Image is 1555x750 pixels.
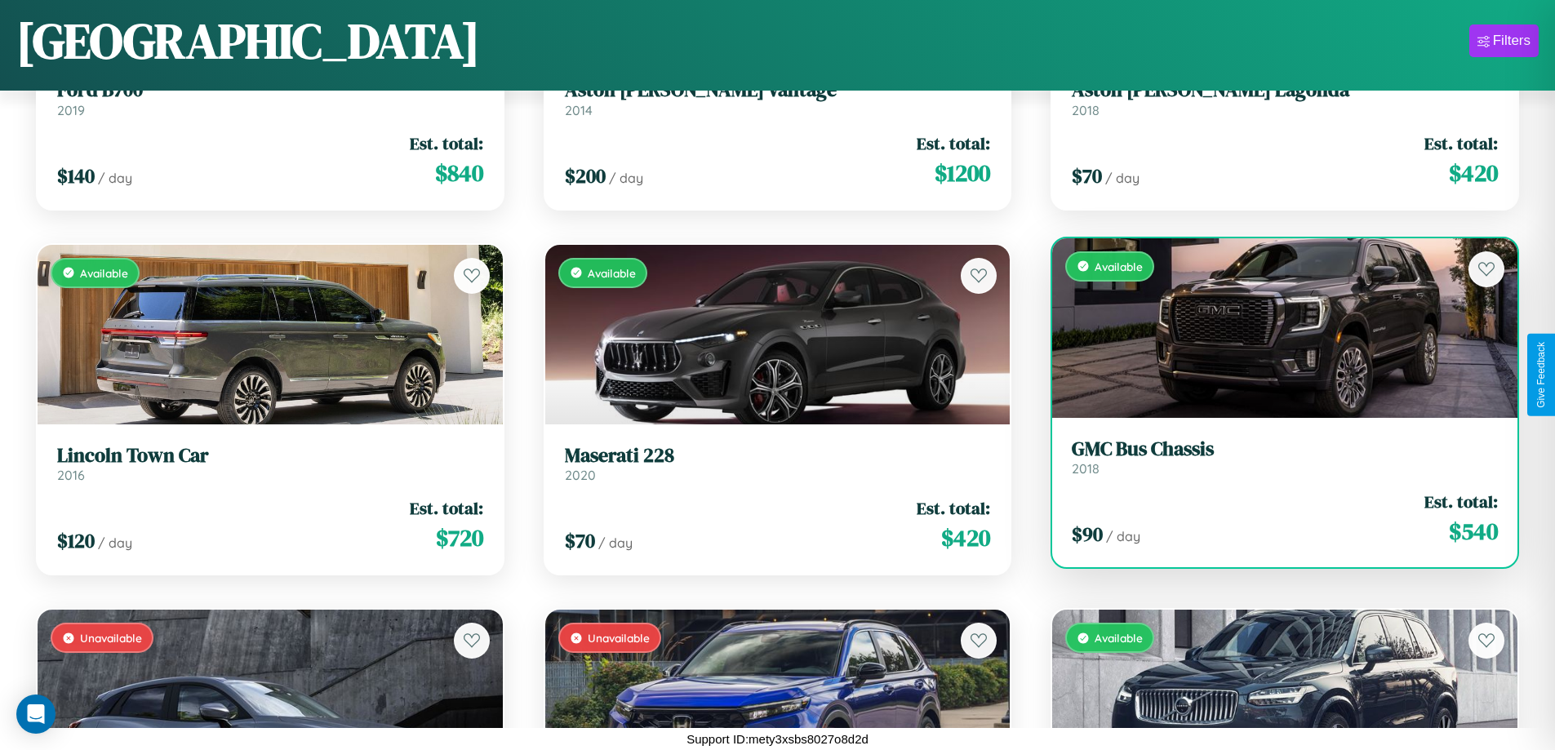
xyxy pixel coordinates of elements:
a: Aston [PERSON_NAME] Lagonda2018 [1072,78,1498,118]
span: / day [1105,170,1140,186]
span: / day [98,535,132,551]
span: Unavailable [588,631,650,645]
button: Filters [1469,24,1539,57]
span: Est. total: [1424,131,1498,155]
span: $ 70 [1072,162,1102,189]
div: Open Intercom Messenger [16,695,56,734]
span: 2019 [57,102,85,118]
span: $ 1200 [935,157,990,189]
span: 2018 [1072,102,1100,118]
a: GMC Bus Chassis2018 [1072,437,1498,477]
span: Available [1095,260,1143,273]
h3: Maserati 228 [565,444,991,468]
span: 2020 [565,467,596,483]
h3: Lincoln Town Car [57,444,483,468]
span: $ 90 [1072,521,1103,548]
h3: Aston [PERSON_NAME] Lagonda [1072,78,1498,102]
span: Est. total: [917,496,990,520]
span: Est. total: [410,496,483,520]
span: 2018 [1072,460,1100,477]
span: 2014 [565,102,593,118]
span: Est. total: [1424,490,1498,513]
a: Ford B7002019 [57,78,483,118]
span: 2016 [57,467,85,483]
span: $ 420 [941,521,990,554]
span: / day [609,170,643,186]
span: $ 720 [436,521,483,554]
span: / day [1106,528,1140,544]
span: / day [98,170,132,186]
span: / day [598,535,633,551]
p: Support ID: mety3xsbs8027o8d2d [686,728,869,750]
span: $ 420 [1449,157,1498,189]
div: Give Feedback [1535,342,1547,408]
span: Est. total: [917,131,990,155]
a: Maserati 2282020 [565,444,991,484]
span: $ 200 [565,162,606,189]
a: Lincoln Town Car2016 [57,444,483,484]
span: $ 70 [565,527,595,554]
h3: Ford B700 [57,78,483,102]
span: Unavailable [80,631,142,645]
span: Available [1095,631,1143,645]
span: $ 120 [57,527,95,554]
h3: Aston [PERSON_NAME] Vantage [565,78,991,102]
span: Available [588,266,636,280]
span: $ 140 [57,162,95,189]
h3: GMC Bus Chassis [1072,437,1498,461]
span: $ 840 [435,157,483,189]
span: Est. total: [410,131,483,155]
span: $ 540 [1449,515,1498,548]
span: Available [80,266,128,280]
div: Filters [1493,33,1531,49]
a: Aston [PERSON_NAME] Vantage2014 [565,78,991,118]
h1: [GEOGRAPHIC_DATA] [16,7,480,74]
